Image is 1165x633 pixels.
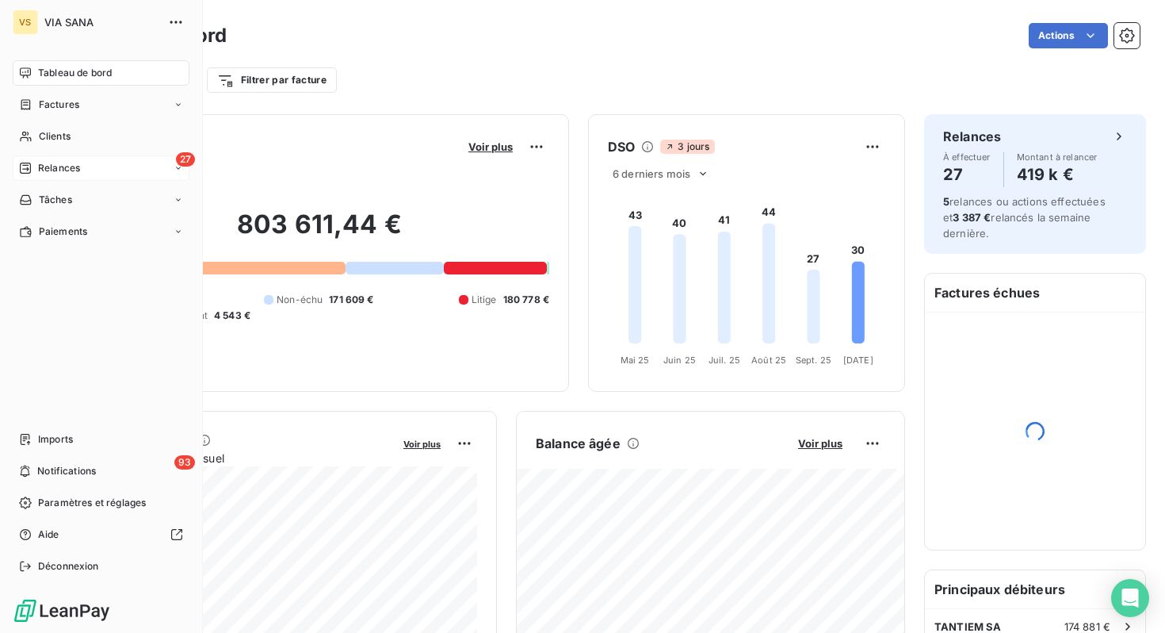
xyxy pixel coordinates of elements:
[660,140,714,154] span: 3 jours
[843,355,873,366] tspan: [DATE]
[943,152,991,162] span: À effectuer
[464,140,518,154] button: Voir plus
[13,598,111,623] img: Logo LeanPay
[13,522,189,547] a: Aide
[90,209,549,256] h2: 803 611,44 €
[37,464,96,478] span: Notifications
[38,161,80,175] span: Relances
[503,293,549,307] span: 180 778 €
[613,167,690,180] span: 6 derniers mois
[798,437,842,450] span: Voir plus
[39,224,87,239] span: Paiements
[90,450,392,466] span: Chiffre d'affaires mensuel
[943,162,991,187] h4: 27
[943,127,1001,146] h6: Relances
[1111,579,1149,617] div: Open Intercom Messenger
[709,355,740,366] tspan: Juil. 25
[953,211,991,224] span: 3 387 €
[38,66,112,80] span: Tableau de bord
[472,293,497,307] span: Litige
[1017,152,1098,162] span: Montant à relancer
[39,193,72,207] span: Tâches
[13,10,38,35] div: VS
[399,436,445,451] button: Voir plus
[751,355,786,366] tspan: Août 25
[925,274,1145,312] h6: Factures échues
[943,195,949,208] span: 5
[39,98,79,112] span: Factures
[277,293,323,307] span: Non-échu
[934,620,1002,633] span: TANTIEM SA
[38,432,73,447] span: Imports
[403,439,441,450] span: Voir plus
[174,455,195,470] span: 93
[1064,620,1110,633] span: 174 881 €
[536,434,621,453] h6: Balance âgée
[207,67,337,93] button: Filtrer par facture
[38,496,146,510] span: Paramètres et réglages
[796,355,831,366] tspan: Sept. 25
[608,137,635,156] h6: DSO
[468,140,513,153] span: Voir plus
[943,195,1106,240] span: relances ou actions effectuées et relancés la semaine dernière.
[214,309,250,323] span: 4 543 €
[38,527,59,542] span: Aide
[925,570,1145,608] h6: Principaux débiteurs
[1017,162,1098,187] h4: 419 k €
[793,436,847,451] button: Voir plus
[621,355,650,366] tspan: Mai 25
[663,355,696,366] tspan: Juin 25
[1029,23,1108,48] button: Actions
[44,16,159,29] span: VIA SANA
[38,559,99,574] span: Déconnexion
[39,129,71,144] span: Clients
[176,152,195,167] span: 27
[329,293,373,307] span: 171 609 €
